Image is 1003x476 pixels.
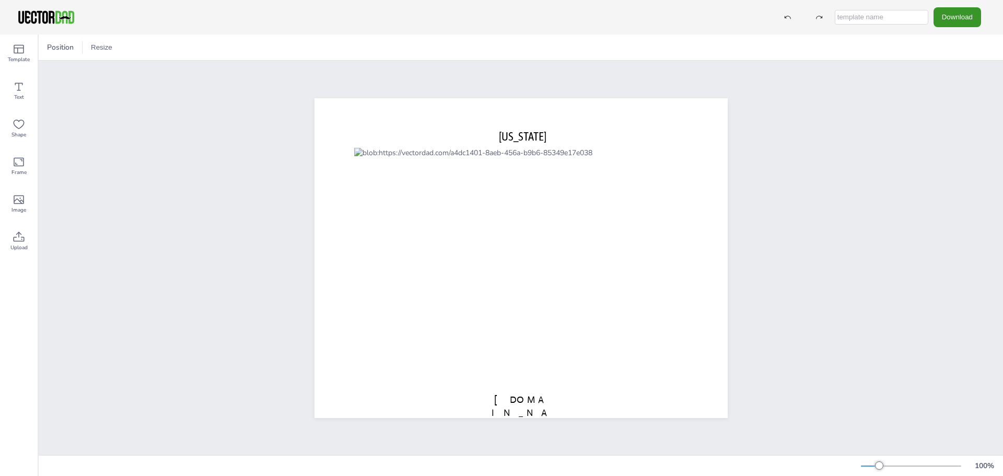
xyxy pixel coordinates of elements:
[8,55,30,64] span: Template
[934,7,981,27] button: Download
[11,131,26,139] span: Shape
[972,461,997,471] div: 100 %
[45,42,76,52] span: Position
[14,93,24,101] span: Text
[17,9,76,25] img: VectorDad-1.png
[499,129,546,143] span: [US_STATE]
[492,393,550,431] span: [DOMAIN_NAME]
[87,39,116,56] button: Resize
[10,243,28,252] span: Upload
[11,168,27,177] span: Frame
[835,10,928,25] input: template name
[11,206,26,214] span: Image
